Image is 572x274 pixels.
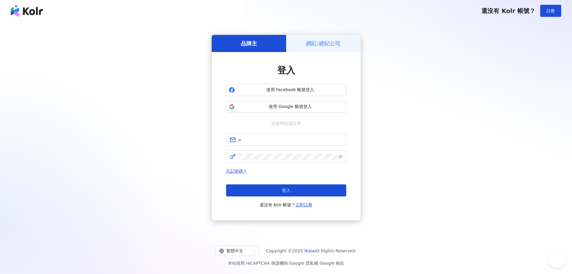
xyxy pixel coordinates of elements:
[282,188,290,193] span: 登入
[228,260,344,267] span: 本站採用 reCAPTCHA 保護機制
[267,120,305,127] span: 或使用信箱註冊
[11,5,43,17] img: logo
[226,184,346,196] button: 登入
[237,104,344,110] span: 使用 Google 帳號登入
[226,84,346,96] button: 使用 Facebook 帳號登入
[226,169,247,174] a: 忘記密碼？
[304,248,314,253] a: iKala
[237,87,344,93] span: 使用 Facebook 帳號登入
[241,40,257,47] h5: 品牌主
[546,8,555,13] span: 註冊
[226,101,346,113] button: 使用 Google 帳號登入
[277,65,295,75] span: 登入
[260,201,313,208] span: 還沒有 Kolr 帳號？
[319,261,344,266] a: Google 條款
[288,261,289,266] span: |
[338,155,343,159] span: eye-invisible
[548,250,566,268] iframe: Help Scout Beacon - Open
[219,246,250,256] div: 繁體中文
[295,202,312,207] a: 立即註冊
[318,261,320,266] span: |
[540,5,561,17] button: 註冊
[481,7,535,14] span: 還沒有 Kolr 帳號？
[306,40,340,47] h5: 網紅/經紀公司
[289,261,318,266] a: Google 隱私權
[266,247,356,254] span: Copyright © 2025 All Rights Reserved.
